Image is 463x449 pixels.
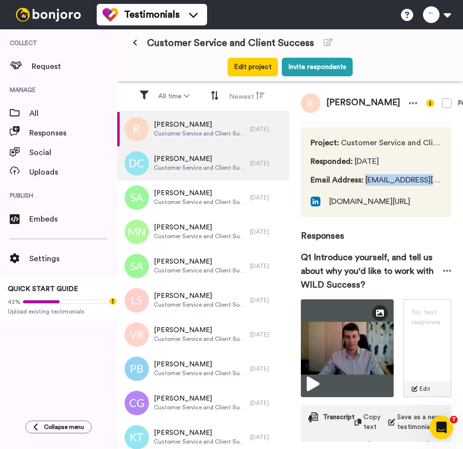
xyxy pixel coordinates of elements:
span: [PERSON_NAME] [154,120,246,130]
span: [DOMAIN_NAME][URL] [329,196,410,207]
span: Customer Service and Client Success [147,36,314,50]
img: cg.png [125,391,149,415]
span: [PERSON_NAME] [154,428,246,438]
span: Responses [29,127,117,139]
span: [DATE] [311,156,442,167]
div: [DATE] [250,159,284,167]
span: All [29,108,117,119]
img: d7da1dff-94ff-47d1-8c86-e4371384e412-thumbnail_full-1757852942.jpg [301,299,394,397]
a: [PERSON_NAME]Customer Service and Client Success[DATE] [117,112,289,146]
img: dc.png [125,151,149,176]
a: [PERSON_NAME]Customer Service and Client Success[DATE] [117,146,289,180]
img: vr.png [125,322,149,347]
span: [EMAIL_ADDRESS][DOMAIN_NAME] [311,174,442,186]
span: Q1 Introduce yourself, and tell us about why you'd like to work with WILD Success? [301,250,443,292]
div: [DATE] [250,365,284,373]
span: Uploads [29,166,117,178]
span: [PERSON_NAME] [154,154,246,164]
div: [DATE] [250,228,284,236]
a: [PERSON_NAME]Customer Service and Client Success[DATE] [117,180,289,215]
div: Tooltip anchor [108,297,117,306]
div: [DATE] [250,125,284,133]
img: linked-in.png [311,197,320,206]
img: r.png [125,117,149,141]
span: [PERSON_NAME] [154,188,246,198]
span: 42% [8,298,21,306]
div: [DATE] [250,194,284,202]
a: [PERSON_NAME]Customer Service and Client Success[DATE] [117,386,289,420]
a: [PERSON_NAME]Customer Service and Client Success[DATE] [117,283,289,317]
button: Newest [223,87,271,106]
span: Responses [301,217,451,243]
div: [DATE] [250,262,284,270]
img: r.png [301,93,320,113]
span: QUICK START GUIDE [8,286,78,292]
span: Customer Service and Client Success [154,404,246,411]
button: Invite respondents [282,58,353,76]
span: Settings [29,253,117,265]
span: Upload existing testimonials [8,308,109,315]
span: [PERSON_NAME] [320,93,406,113]
span: Customer Service and Client Success [154,267,246,274]
span: Copy text [363,412,380,432]
a: [PERSON_NAME]Customer Service and Client Success[DATE] [117,352,289,386]
img: bj-logo-header-white.svg [12,8,85,22]
span: Customer Service and Client Success [154,301,246,309]
span: Email Address : [311,176,363,184]
span: Customer Service and Client Success [154,369,246,377]
img: mn.png [125,220,149,244]
span: Embeds [29,213,117,225]
span: No text response [412,309,441,326]
img: transcript.svg [308,412,318,422]
span: Customer Service and Client Success [311,137,442,149]
span: Save as a new testimonial [397,412,444,432]
span: Customer Service and Client Success [154,438,246,446]
img: ls.png [125,288,149,313]
div: [DATE] [250,433,284,441]
span: Request [32,61,117,72]
span: Edit [420,385,430,393]
img: pb.png [125,357,149,381]
a: [PERSON_NAME]Customer Service and Client Success[DATE] [117,249,289,283]
span: [PERSON_NAME] [154,291,246,301]
span: Testimonials [124,8,180,22]
img: sa.png [125,254,149,278]
div: [DATE] [250,399,284,407]
span: Customer Service and Client Success [154,130,246,137]
div: [DATE] [250,296,284,304]
span: [PERSON_NAME] [154,223,246,232]
span: Social [29,147,117,158]
span: [PERSON_NAME] [154,359,246,369]
span: Collapse menu [44,423,84,431]
a: [PERSON_NAME]Customer Service and Client Success[DATE] [117,317,289,352]
span: Responded : [311,157,353,165]
span: 7 [450,416,458,424]
a: [PERSON_NAME]Customer Service and Client Success[DATE] [117,215,289,249]
button: Edit project [228,58,278,76]
span: Customer Service and Client Success [154,164,246,172]
button: Collapse menu [25,421,92,433]
span: Transcript [323,412,355,432]
span: Customer Service and Client Success [154,232,246,240]
span: [PERSON_NAME] [154,325,246,335]
img: sa.png [125,185,149,210]
span: Customer Service and Client Success [154,335,246,343]
button: All time [152,88,195,105]
span: Customer Service and Client Success [154,198,246,206]
span: Project : [311,139,339,147]
iframe: Intercom live chat [430,416,453,439]
img: tm-color.svg [103,7,118,22]
span: [PERSON_NAME] [154,394,246,404]
div: [DATE] [250,331,284,338]
span: [PERSON_NAME] [154,257,246,267]
img: info-yellow.svg [426,99,434,107]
